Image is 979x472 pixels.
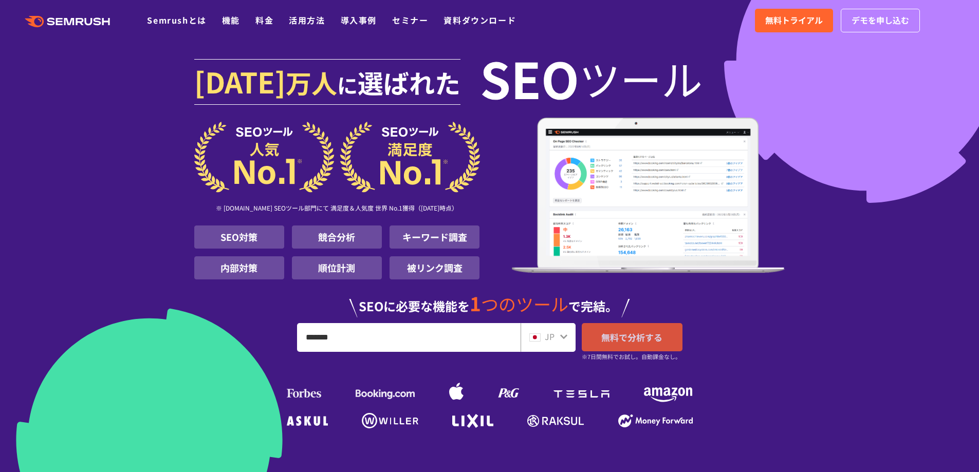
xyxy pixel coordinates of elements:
[292,256,382,279] li: 順位計測
[852,14,909,27] span: デモを申し込む
[582,323,682,351] a: 無料で分析する
[147,14,206,26] a: Semrushとは
[579,58,703,99] span: ツール
[568,297,618,315] span: で完結。
[390,256,479,279] li: 被リンク調査
[755,9,833,32] a: 無料トライアル
[480,58,579,99] span: SEO
[341,14,377,26] a: 導入事例
[444,14,516,26] a: 資料ダウンロード
[765,14,823,27] span: 無料トライアル
[390,225,479,249] li: キーワード調査
[545,330,555,343] span: JP
[392,14,428,26] a: セミナー
[601,331,662,344] span: 無料で分析する
[298,324,520,351] input: URL、キーワードを入力してください
[358,64,460,101] span: 選ばれた
[292,225,382,249] li: 競合分析
[481,291,568,316] span: つのツール
[289,14,325,26] a: 活用方法
[582,352,681,362] small: ※7日間無料でお試し。自動課金なし。
[194,225,284,249] li: SEO対策
[222,14,240,26] a: 機能
[194,61,286,102] span: [DATE]
[194,193,480,225] div: ※ [DOMAIN_NAME] SEOツール部門にて 満足度＆人気度 世界 No.1獲得（[DATE]時点）
[286,64,337,101] span: 万人
[255,14,273,26] a: 料金
[470,289,481,317] span: 1
[841,9,920,32] a: デモを申し込む
[194,256,284,279] li: 内部対策
[337,70,358,100] span: に
[194,284,785,317] div: SEOに必要な機能を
